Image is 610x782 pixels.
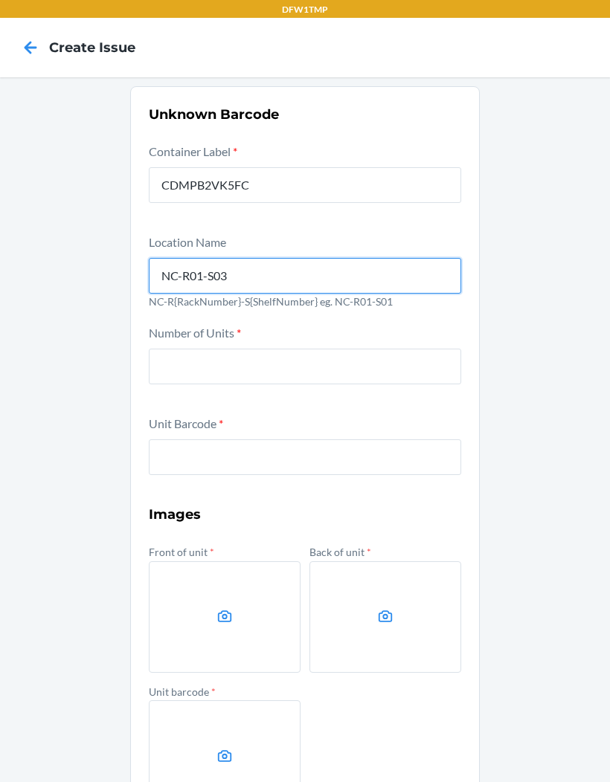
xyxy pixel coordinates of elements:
label: Back of unit [309,546,371,558]
p: NC-R{RackNumber}-S{ShelfNumber} eg. NC-R01-S01 [149,294,461,309]
h4: Create Issue [49,38,135,57]
h3: Images [149,505,461,524]
label: Unit Barcode [149,416,223,430]
label: Container Label [149,144,237,158]
label: Unit barcode [149,685,216,698]
p: DFW1TMP [282,3,328,16]
label: Location Name [149,235,226,249]
label: Number of Units [149,326,241,340]
h2: Unknown Barcode [149,105,461,124]
label: Front of unit [149,546,214,558]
